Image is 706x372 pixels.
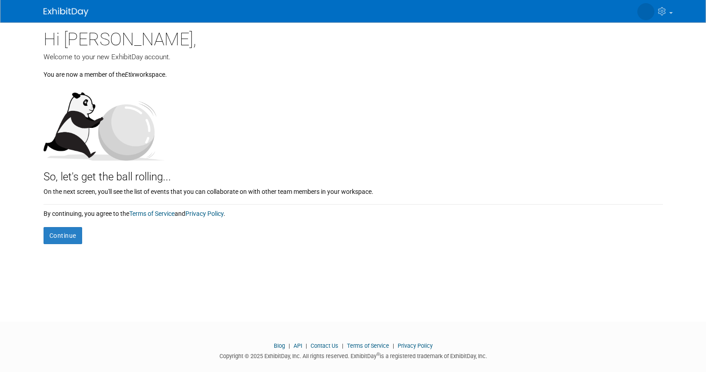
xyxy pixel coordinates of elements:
span: | [340,342,346,349]
a: Blog [274,342,285,349]
a: Privacy Policy [398,342,433,349]
div: Welcome to your new ExhibitDay account. [44,52,663,62]
a: Terms of Service [347,342,389,349]
sup: ® [377,352,380,357]
a: Terms of Service [129,210,175,217]
a: Contact Us [311,342,338,349]
span: | [303,342,309,349]
span: | [390,342,396,349]
a: API [294,342,302,349]
a: Privacy Policy [185,210,224,217]
i: Etix [125,71,135,78]
div: Hi [PERSON_NAME], [44,22,663,52]
img: Lynda Garcia [609,5,654,15]
span: | [286,342,292,349]
div: By continuing, you agree to the and . [44,205,663,218]
img: Let's get the ball rolling [44,83,165,161]
img: ExhibitDay [44,8,88,17]
div: You are now a member of the workspace. [44,62,663,79]
div: So, let's get the ball rolling... [44,161,663,185]
button: Continue [44,227,82,244]
div: On the next screen, you'll see the list of events that you can collaborate on with other team mem... [44,185,663,196]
